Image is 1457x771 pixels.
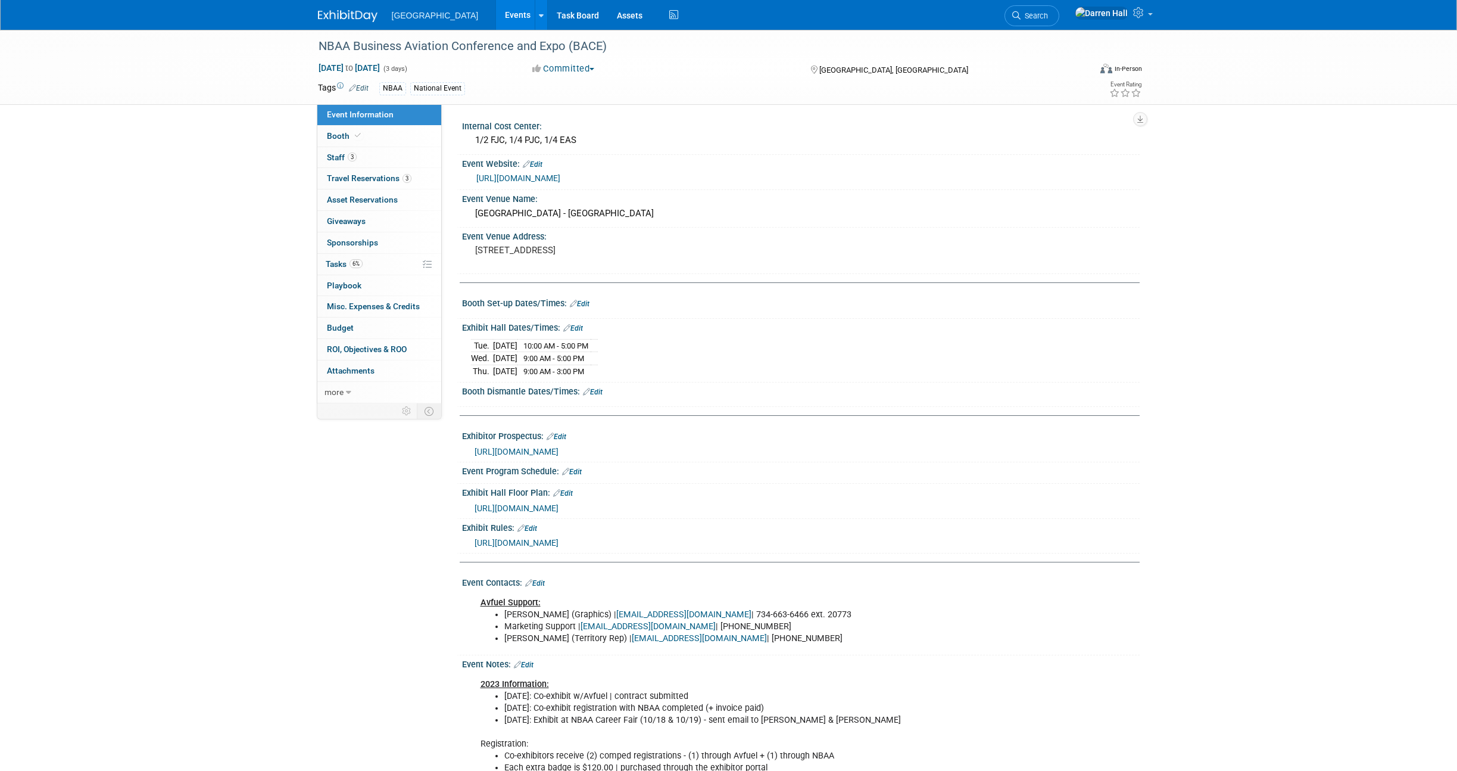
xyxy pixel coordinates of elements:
[349,84,369,92] a: Edit
[327,281,361,290] span: Playbook
[481,679,549,689] b: 2023 Information:
[504,702,1002,714] li: [DATE]: Co-exhibit registration with NBAA completed (+ invoice paid)
[344,63,355,73] span: to
[476,173,560,183] a: [URL][DOMAIN_NAME]
[616,610,751,620] a: [EMAIL_ADDRESS][DOMAIN_NAME]
[317,382,441,403] a: more
[317,339,441,360] a: ROI, Objectives & ROO
[475,503,559,513] a: [URL][DOMAIN_NAME]
[523,341,588,350] span: 10:00 AM - 5:00 PM
[327,301,420,311] span: Misc. Expenses & Credits
[403,174,411,183] span: 3
[514,661,533,669] a: Edit
[475,245,731,256] pre: [STREET_ADDRESS]
[581,621,716,632] a: [EMAIL_ADDRESS][DOMAIN_NAME]
[317,168,441,189] a: Travel Reservations3
[504,633,1002,645] li: [PERSON_NAME] (Territory Rep) | | [PHONE_NUMBER]
[462,319,1140,334] div: Exhibit Hall Dates/Times:
[327,238,378,247] span: Sponsorships
[504,621,1002,633] li: Marketing Support | | [PHONE_NUMBER]
[317,126,441,147] a: Booth
[475,538,559,548] a: [URL][DOMAIN_NAME]
[317,211,441,232] a: Giveaways
[562,468,582,476] a: Edit
[462,484,1140,499] div: Exhibit Hall Floor Plan:
[327,195,398,204] span: Asset Reservations
[327,323,354,332] span: Budget
[1075,7,1128,20] img: Darren Hall
[327,153,357,162] span: Staff
[475,447,559,456] a: [URL][DOMAIN_NAME]
[410,82,465,95] div: National Event
[317,232,441,253] a: Sponsorships
[318,10,377,22] img: ExhibitDay
[553,489,573,498] a: Edit
[314,36,1072,57] div: NBAA Business Aviation Conference and Expo (BACE)
[583,388,603,396] a: Edit
[317,104,441,125] a: Event Information
[327,366,375,375] span: Attachments
[317,296,441,317] a: Misc. Expenses & Credits
[462,117,1140,132] div: Internal Cost Center:
[504,750,1002,762] li: Co-exhibitors receive (2) comped registrations - (1) through Avfuel + (1) through NBAA
[462,427,1140,443] div: Exhibitor Prospectus:
[1020,62,1143,80] div: Event Format
[504,609,1002,621] li: [PERSON_NAME] (Graphics) | | 734-663-6466 ext. 20773
[1021,11,1048,20] span: Search
[327,344,407,354] span: ROI, Objectives & ROO
[481,598,541,608] b: Avfuel Support:
[462,519,1140,534] div: Exhibit Rules:
[382,65,407,73] span: (3 days)
[523,160,542,169] a: Edit
[326,259,363,269] span: Tasks
[392,11,479,20] span: [GEOGRAPHIC_DATA]
[462,383,1140,398] div: Booth Dismantle Dates/Times:
[523,354,584,363] span: 9:00 AM - 5:00 PM
[517,524,537,533] a: Edit
[462,155,1140,170] div: Event Website:
[462,574,1140,589] div: Event Contacts:
[493,365,517,378] td: [DATE]
[462,294,1140,310] div: Booth Set-up Dates/Times:
[819,66,968,74] span: [GEOGRAPHIC_DATA], [GEOGRAPHIC_DATA]
[471,365,493,378] td: Thu.
[355,132,361,139] i: Booth reservation complete
[379,82,406,95] div: NBAA
[1114,64,1142,73] div: In-Person
[317,254,441,275] a: Tasks6%
[1100,64,1112,73] img: Format-Inperson.png
[493,352,517,365] td: [DATE]
[327,131,363,141] span: Booth
[493,339,517,352] td: [DATE]
[348,153,357,161] span: 3
[327,110,394,119] span: Event Information
[504,714,1002,726] li: [DATE]: Exhibit at NBAA Career Fair (10/18 & 10/19) - sent email to [PERSON_NAME] & [PERSON_NAME]
[570,300,589,308] a: Edit
[547,433,566,441] a: Edit
[523,367,584,376] span: 9:00 AM - 3:00 PM
[327,173,411,183] span: Travel Reservations
[471,352,493,365] td: Wed.
[632,633,767,643] a: [EMAIL_ADDRESS][DOMAIN_NAME]
[318,63,380,73] span: [DATE] [DATE]
[350,259,363,268] span: 6%
[317,147,441,168] a: Staff3
[317,318,441,338] a: Budget
[318,82,369,95] td: Tags
[317,189,441,210] a: Asset Reservations
[563,324,583,332] a: Edit
[504,691,1002,702] li: [DATE]: Co-exhibit w/Avfuel | contract submitted
[462,190,1140,205] div: Event Venue Name:
[327,216,366,226] span: Giveaways
[417,403,441,419] td: Toggle Event Tabs
[1004,5,1059,26] a: Search
[462,462,1140,478] div: Event Program Schedule:
[317,275,441,296] a: Playbook
[1109,82,1141,88] div: Event Rating
[528,63,599,75] button: Committed
[471,131,1131,150] div: 1/2 FJC, 1/4 PJC, 1/4 EAS
[462,655,1140,671] div: Event Notes:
